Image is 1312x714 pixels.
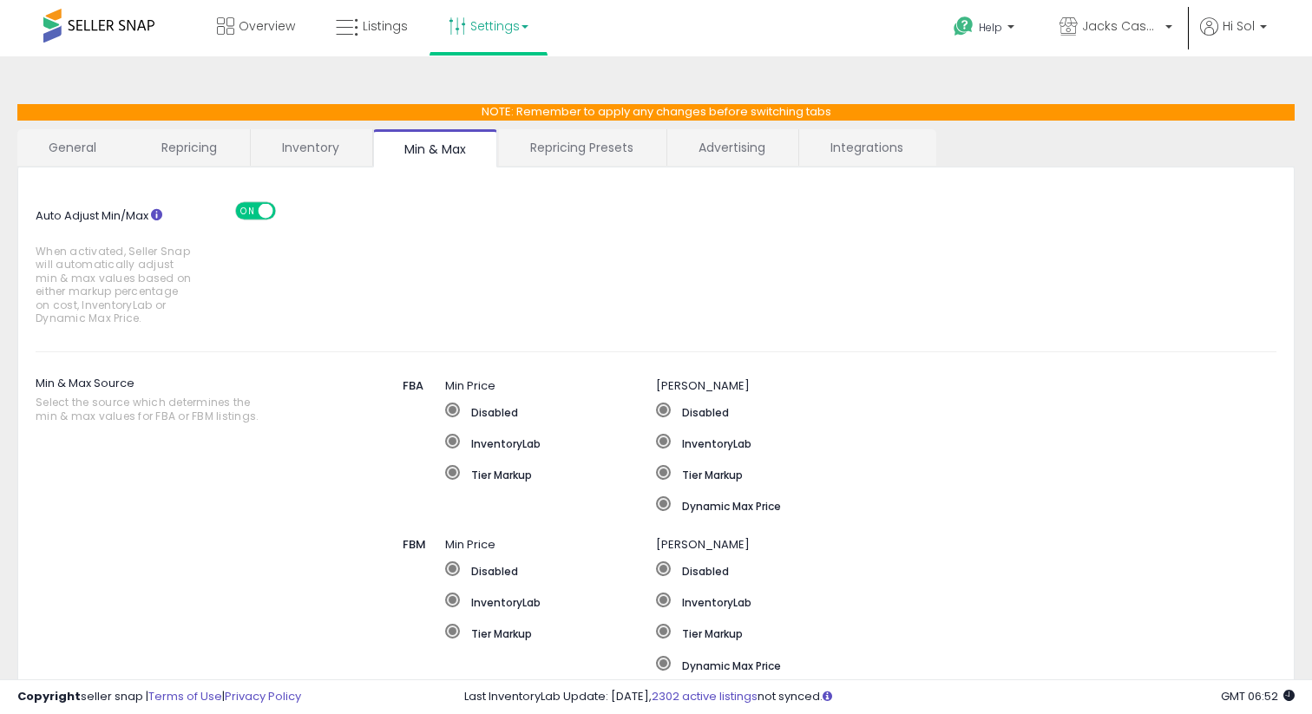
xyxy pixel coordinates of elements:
div: Last InventoryLab Update: [DATE], not synced. [464,689,1295,705]
span: Overview [239,17,295,35]
label: Auto Adjust Min/Max [23,202,233,334]
a: 2302 active listings [652,688,758,704]
span: Hi Sol [1223,17,1255,35]
label: Tier Markup [656,465,1184,482]
span: Min Price [445,536,495,553]
a: Help [940,3,1032,56]
span: Listings [363,17,408,35]
div: seller snap | | [17,689,301,705]
a: Repricing [130,129,248,166]
span: [PERSON_NAME] [656,377,750,394]
span: FBA [403,377,423,394]
a: Advertising [667,129,797,166]
a: Min & Max [373,129,497,167]
a: Hi Sol [1200,17,1267,56]
label: Dynamic Max Price [656,656,1079,673]
i: Click here to read more about un-synced listings. [823,691,832,702]
a: Integrations [799,129,935,166]
span: Help [979,20,1002,35]
a: Inventory [251,129,371,166]
label: InventoryLab [656,593,1079,610]
label: InventoryLab [656,434,1184,451]
label: Tier Markup [445,465,656,482]
span: Select the source which determines the min & max values for FBA or FBM listings. [36,396,272,423]
label: Disabled [445,561,656,579]
label: Min & Max Source [36,370,326,432]
span: When activated, Seller Snap will automatically adjust min & max values based on either markup per... [36,245,193,325]
label: Tier Markup [656,624,1079,641]
label: InventoryLab [445,434,656,451]
label: Disabled [656,403,1184,420]
label: Tier Markup [445,624,656,641]
strong: Copyright [17,688,81,704]
i: Get Help [953,16,974,37]
p: NOTE: Remember to apply any changes before switching tabs [17,104,1295,121]
span: ON [237,203,259,218]
label: InventoryLab [445,593,656,610]
a: Terms of Use [148,688,222,704]
a: Repricing Presets [499,129,665,166]
label: Dynamic Max Price [656,496,1184,514]
span: [PERSON_NAME] [656,536,750,553]
span: Min Price [445,377,495,394]
span: 2025-08-15 06:52 GMT [1221,688,1295,704]
a: General [17,129,128,166]
label: Disabled [656,561,1079,579]
span: Jacks Cases & [PERSON_NAME]'s Closet [1082,17,1160,35]
a: Privacy Policy [225,688,301,704]
label: Disabled [445,403,656,420]
span: FBM [403,536,426,553]
span: OFF [273,203,301,218]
